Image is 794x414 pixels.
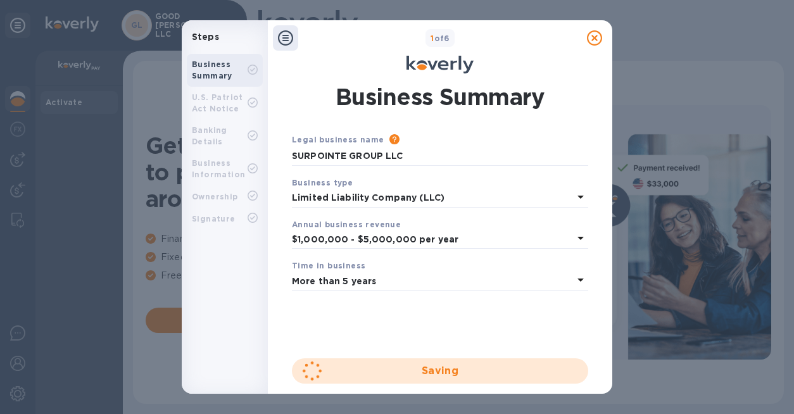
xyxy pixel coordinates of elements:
span: 1 [431,34,434,43]
b: U.S. Patriot Act Notice [192,92,243,113]
b: Business type [292,178,353,187]
b: Signature [192,214,236,223]
b: of 6 [431,34,450,43]
b: Ownership [192,192,238,201]
b: Time in business [292,261,365,270]
b: Annual business revenue [292,220,401,229]
b: More than 5 years [292,276,376,286]
b: Business Information [192,158,245,179]
input: Enter legal business name [292,147,588,166]
b: Steps [192,32,219,42]
b: Business Summary [192,60,232,80]
b: $1,000,000 - $5,000,000 per year [292,234,458,244]
b: Banking Details [192,125,227,146]
b: Limited Liability Company (LLC) [292,192,444,203]
b: Legal business name [292,135,384,144]
h1: Business Summary [336,81,545,113]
